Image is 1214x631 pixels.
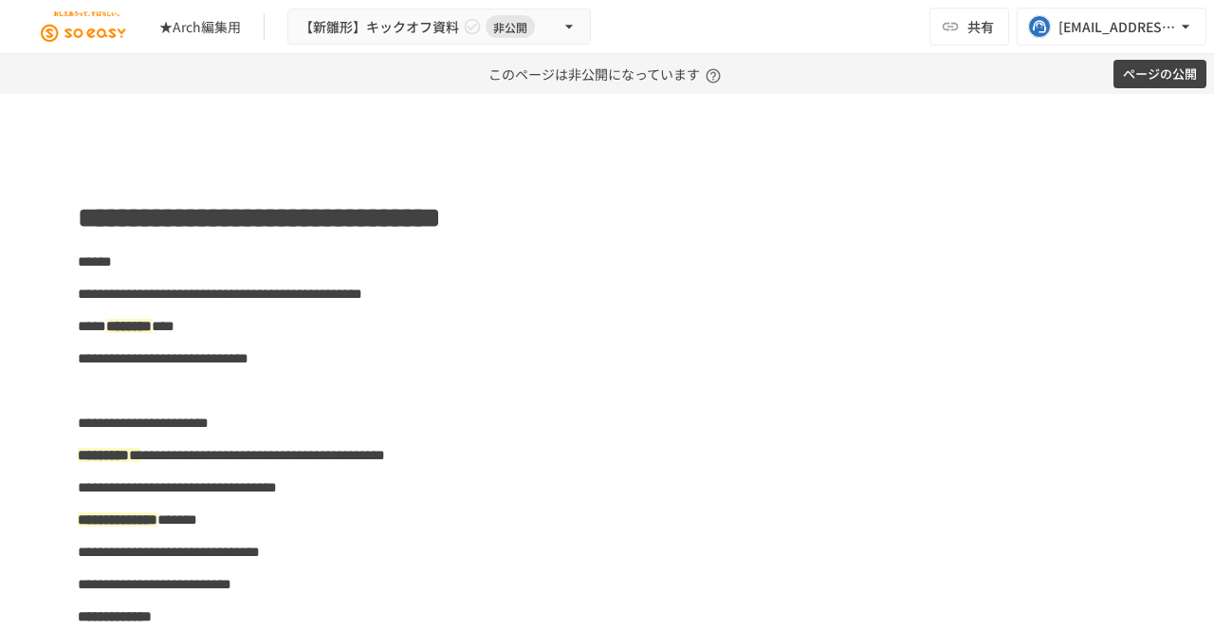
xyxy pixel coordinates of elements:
div: [EMAIL_ADDRESS][DOMAIN_NAME] [1058,15,1176,39]
img: JEGjsIKIkXC9kHzRN7titGGb0UF19Vi83cQ0mCQ5DuX [23,11,144,42]
button: 【新雛形】キックオフ資料非公開 [287,9,591,46]
span: 共有 [967,16,994,37]
button: [EMAIL_ADDRESS][DOMAIN_NAME] [1017,8,1206,46]
p: このページは非公開になっています [488,54,727,94]
span: 非公開 [486,17,535,37]
span: 【新雛形】キックオフ資料 [300,15,459,39]
div: ★Arch編集用 [159,17,241,37]
button: 共有 [929,8,1009,46]
button: ページの公開 [1113,60,1206,89]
